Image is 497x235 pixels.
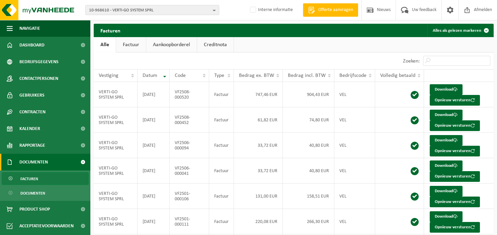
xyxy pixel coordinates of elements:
[19,70,58,87] span: Contactpersonen
[214,73,224,78] span: Type
[19,20,40,37] span: Navigatie
[89,5,210,15] span: 10-968610 - VERTI-GO SYSTEM SPRL
[138,133,170,158] td: [DATE]
[334,158,375,184] td: VEL
[19,154,48,170] span: Documenten
[430,110,463,120] a: Download
[94,82,138,107] td: VERTI-GO SYSTEM SPRL
[19,201,50,218] span: Product Shop
[430,186,463,197] a: Download
[138,209,170,234] td: [DATE]
[99,73,118,78] span: Vestiging
[146,37,197,52] a: Aankoopborderel
[94,158,138,184] td: VERTI-GO SYSTEM SPRL
[170,158,209,184] td: VF2506-000041
[85,5,219,15] button: 10-968610 - VERTI-GO SYSTEM SPRL
[209,133,234,158] td: Factuur
[234,184,283,209] td: 131,00 EUR
[94,184,138,209] td: VERTI-GO SYSTEM SPRL
[138,158,170,184] td: [DATE]
[430,135,463,146] a: Download
[138,107,170,133] td: [DATE]
[430,120,480,131] button: Opnieuw versturen
[430,84,463,95] a: Download
[234,158,283,184] td: 33,72 EUR
[170,107,209,133] td: VF2508-000452
[288,73,326,78] span: Bedrag incl. BTW
[234,209,283,234] td: 220,08 EUR
[430,222,480,233] button: Opnieuw versturen
[283,158,334,184] td: 40,80 EUR
[19,120,40,137] span: Kalender
[20,187,45,200] span: Documenten
[170,209,209,234] td: VF2501-000111
[430,197,480,207] button: Opnieuw versturen
[19,137,45,154] span: Rapportage
[143,73,157,78] span: Datum
[283,184,334,209] td: 158,51 EUR
[339,73,366,78] span: Bedrijfscode
[303,3,358,17] a: Offerte aanvragen
[334,107,375,133] td: VEL
[19,104,46,120] span: Contracten
[170,184,209,209] td: VF2501-000106
[209,82,234,107] td: Factuur
[19,218,74,234] span: Acceptatievoorwaarden
[138,184,170,209] td: [DATE]
[283,82,334,107] td: 904,43 EUR
[234,82,283,107] td: 747,46 EUR
[430,160,463,171] a: Download
[380,73,415,78] span: Volledig betaald
[94,209,138,234] td: VERTI-GO SYSTEM SPRL
[334,184,375,209] td: VEL
[2,172,89,185] a: Facturen
[94,133,138,158] td: VERTI-GO SYSTEM SPRL
[19,87,45,104] span: Gebruikers
[116,37,146,52] a: Factuur
[175,73,186,78] span: Code
[234,133,283,158] td: 33,72 EUR
[170,82,209,107] td: VF2508-000520
[94,24,127,37] h2: Facturen
[283,107,334,133] td: 74,80 EUR
[239,73,274,78] span: Bedrag ex. BTW
[138,82,170,107] td: [DATE]
[209,158,234,184] td: Factuur
[403,58,420,64] label: Zoeken:
[170,133,209,158] td: VF2506-000094
[317,7,355,13] span: Offerte aanvragen
[334,209,375,234] td: VEL
[334,133,375,158] td: VEL
[209,107,234,133] td: Factuur
[94,107,138,133] td: VERTI-GO SYSTEM SPRL
[197,37,234,52] a: Creditnota
[334,82,375,107] td: VEL
[19,37,45,53] span: Dashboard
[283,209,334,234] td: 266,30 EUR
[209,184,234,209] td: Factuur
[249,5,293,15] label: Interne informatie
[209,209,234,234] td: Factuur
[20,172,38,185] span: Facturen
[430,171,480,182] button: Opnieuw versturen
[430,146,480,156] button: Opnieuw versturen
[427,24,493,37] button: Alles als gelezen markeren
[283,133,334,158] td: 40,80 EUR
[430,211,463,222] a: Download
[234,107,283,133] td: 61,82 EUR
[2,187,89,199] a: Documenten
[19,53,59,70] span: Bedrijfsgegevens
[94,37,116,52] a: Alle
[430,95,480,106] button: Opnieuw versturen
